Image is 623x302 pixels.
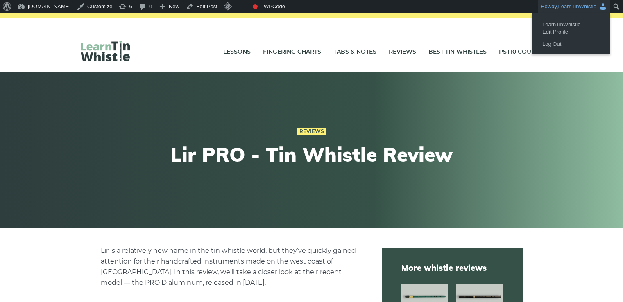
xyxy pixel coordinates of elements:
a: PST10 CourseNew [499,42,543,62]
ul: Howdy, LearnTinWhistle [532,13,610,54]
span: More whistle reviews [401,262,503,274]
p: Lir is a relatively new name in the tin whistle world, but they’ve quickly gained attention for t... [101,246,362,288]
a: Reviews [297,128,326,135]
a: Best Tin Whistles [428,42,487,62]
a: Tabs & Notes [333,42,376,62]
a: Log Out [538,39,604,50]
h1: Lir PRO - Tin Whistle Review [161,143,462,167]
a: Lessons [223,42,251,62]
a: Reviews [389,42,416,62]
span: LearnTinWhistle [558,3,596,9]
div: Focus keyphrase not set [253,4,258,9]
img: LearnTinWhistle.com [81,41,130,61]
span: LearnTinWhistle [542,18,600,25]
a: Fingering Charts [263,42,321,62]
span: Edit Profile [542,25,600,33]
